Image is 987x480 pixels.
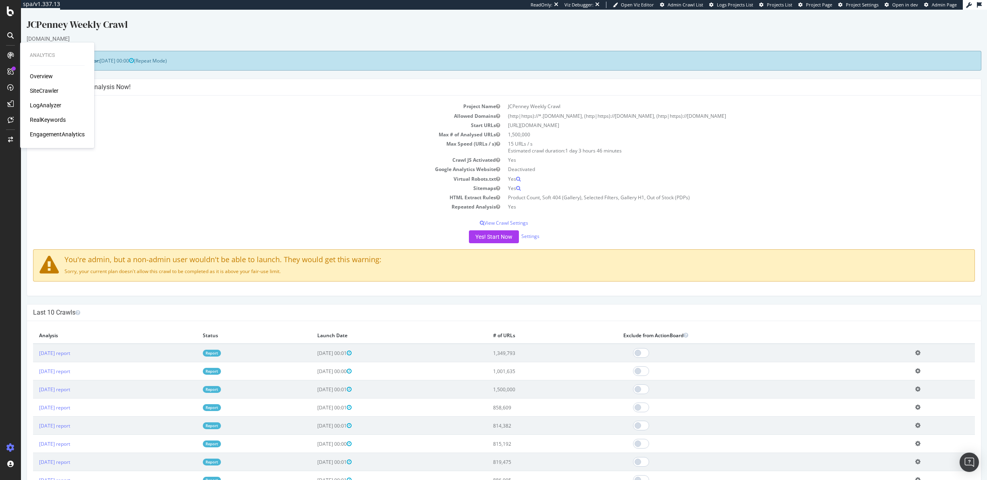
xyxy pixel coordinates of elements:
h4: Last 10 Crawls [12,299,954,307]
td: HTML Extract Rules [12,183,483,192]
p: View Crawl Settings [12,210,954,217]
a: Logs Projects List [709,2,753,8]
td: 1,500,000 [466,371,596,389]
div: JCPenney Weekly Crawl [6,8,960,25]
td: JCPenney Weekly Crawl [483,92,954,101]
span: [DATE] 00:01 [296,340,331,347]
td: 886,005 [466,461,596,480]
td: Google Analytics Website [12,155,483,164]
td: (http|https)://*.[DOMAIN_NAME], (http|https)://[DOMAIN_NAME], (http|https)://[DOMAIN_NAME] [483,102,954,111]
td: Yes [483,192,954,202]
a: [DATE] report [18,340,49,347]
a: Report [182,413,200,419]
a: SiteCrawler [30,87,58,95]
td: 819,475 [466,443,596,461]
td: Max Speed (URLs / s) [12,129,483,146]
a: Project Page [798,2,832,8]
a: Report [182,449,200,456]
td: Deactivated [483,155,954,164]
a: Report [182,340,200,347]
td: Yes [483,146,954,155]
span: Open in dev [892,2,918,8]
th: Exclude from ActionBoard [596,317,888,334]
span: Project Settings [846,2,879,8]
span: Open Viz Editor [621,2,654,8]
span: Project Page [806,2,832,8]
td: Yes [483,165,954,174]
div: Analytics [30,52,85,59]
a: Report [182,431,200,438]
span: Projects List [767,2,792,8]
td: Max # of Analysed URLs [12,120,483,129]
a: Settings [500,223,518,230]
span: [DATE] 00:01 [296,376,331,383]
td: 1,349,793 [466,334,596,353]
a: Report [182,394,200,401]
td: Repeated Analysis [12,192,483,202]
th: # of URLs [466,317,596,334]
div: [DOMAIN_NAME] [6,25,960,33]
a: EngagementAnalytics [30,130,85,138]
th: Status [176,317,290,334]
span: [DATE] 00:00 [296,431,331,438]
td: 1,001,635 [466,353,596,371]
h4: You're admin, but a non-admin user wouldn't be able to launch. They would get this warning: [19,246,947,254]
td: Start URLs [12,111,483,120]
td: Virtual Robots.txt [12,165,483,174]
td: Project Name [12,92,483,101]
strong: Next Launch Scheduled for: [12,48,79,54]
td: 1,500,000 [483,120,954,129]
a: Overview [30,72,53,80]
a: Admin Page [924,2,957,8]
p: Sorry, your current plan doesn't allow this crawl to be completed as it is above your fair-use li... [19,258,947,265]
a: [DATE] report [18,358,49,365]
div: (Repeat Mode) [6,41,960,61]
td: Sitemaps [12,174,483,183]
button: Yes! Start Now [448,221,498,234]
a: Report [182,376,200,383]
a: [DATE] report [18,413,49,419]
td: Crawl JS Activated [12,146,483,155]
div: Viz Debugger: [564,2,593,8]
td: 815,192 [466,425,596,443]
td: 814,382 [466,407,596,425]
a: Projects List [759,2,792,8]
span: [DATE] 00:01 [296,394,331,401]
a: Report [182,358,200,365]
a: [DATE] report [18,376,49,383]
span: [DATE] 00:00 [79,48,113,54]
span: [DATE] 00:01 [296,467,331,474]
th: Analysis [12,317,176,334]
a: LogAnalyzer [30,101,61,109]
span: Logs Projects List [717,2,753,8]
td: Yes [483,174,954,183]
a: Open in dev [885,2,918,8]
td: [URL][DOMAIN_NAME] [483,111,954,120]
a: Project Settings [838,2,879,8]
span: Admin Page [932,2,957,8]
span: [DATE] 00:01 [296,413,331,419]
a: [DATE] report [18,467,49,474]
th: Launch Date [290,317,466,334]
td: Product Count, Soft 404 (Gallery), Selected Filters, Gallery H1, Out of Stock (PDPs) [483,183,954,192]
a: Report [182,467,200,474]
td: 858,609 [466,389,596,407]
div: ReadOnly: [531,2,552,8]
a: Open Viz Editor [613,2,654,8]
a: [DATE] report [18,431,49,438]
td: Allowed Domains [12,102,483,111]
a: Admin Crawl List [660,2,703,8]
a: RealKeywords [30,116,66,124]
span: [DATE] 00:00 [296,358,331,365]
span: Admin Crawl List [668,2,703,8]
td: 15 URLs / s Estimated crawl duration: [483,129,954,146]
div: Open Intercom Messenger [960,453,979,472]
h4: Configure your New Analysis Now! [12,73,954,81]
a: [DATE] report [18,394,49,401]
a: [DATE] report [18,449,49,456]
